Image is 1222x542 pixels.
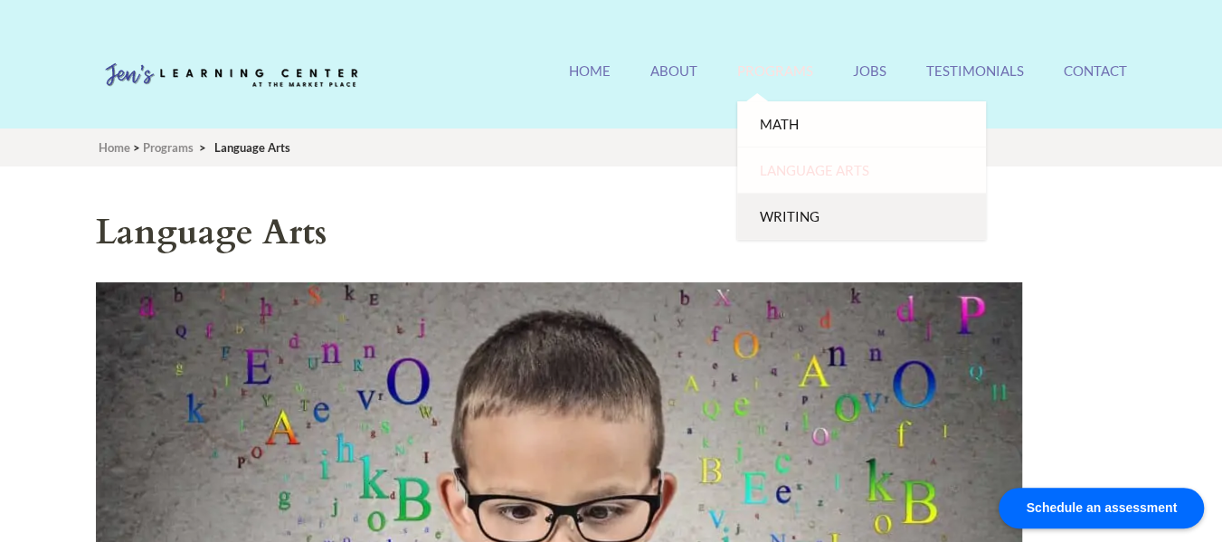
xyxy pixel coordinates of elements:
[737,194,986,240] a: Writing
[96,49,367,103] img: Jen's Learning Center Logo Transparent
[737,101,986,147] a: Math
[1064,62,1127,101] a: Contact
[737,62,813,101] a: Programs
[853,62,886,101] a: Jobs
[199,140,206,155] span: >
[650,62,697,101] a: About
[999,488,1204,528] div: Schedule an assessment
[926,62,1024,101] a: Testimonials
[99,140,130,155] a: Home
[569,62,611,101] a: Home
[96,207,1100,259] h1: Language Arts
[133,140,140,155] span: >
[737,147,986,194] a: Language Arts
[143,140,194,155] a: Programs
